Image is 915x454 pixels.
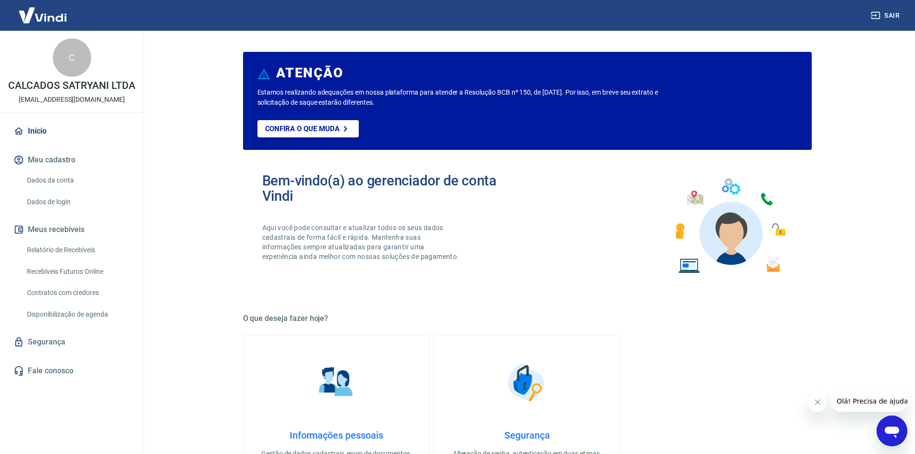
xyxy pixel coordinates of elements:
[869,7,903,25] button: Sair
[257,120,359,137] a: Confira o que muda
[450,429,605,441] h4: Segurança
[243,314,812,323] h5: O que deseja fazer hoje?
[23,262,132,282] a: Recebíveis Futuros Online
[19,95,125,105] p: [EMAIL_ADDRESS][DOMAIN_NAME]
[12,121,132,142] a: Início
[503,358,551,406] img: Segurança
[877,416,907,446] iframe: Botão para abrir a janela de mensagens
[23,192,132,212] a: Dados de login
[23,305,132,324] a: Disponibilização de agenda
[667,173,793,279] img: Imagem de um avatar masculino com diversos icones exemplificando as funcionalidades do gerenciado...
[265,124,340,133] p: Confira o que muda
[6,7,81,14] span: Olá! Precisa de ajuda?
[831,391,907,412] iframe: Mensagem da empresa
[808,393,827,412] iframe: Fechar mensagem
[12,331,132,353] a: Segurança
[257,87,689,108] p: Estamos realizando adequações em nossa plataforma para atender a Resolução BCB nº 150, de [DATE]....
[12,0,74,30] img: Vindi
[312,358,360,406] img: Informações pessoais
[8,81,135,91] p: CALCADOS SATRYANI LTDA
[12,149,132,171] button: Meu cadastro
[23,283,132,303] a: Contratos com credores
[23,240,132,260] a: Relatório de Recebíveis
[276,68,343,78] h6: ATENÇÃO
[53,38,91,77] div: C
[12,219,132,240] button: Meus recebíveis
[262,223,461,261] p: Aqui você pode consultar e atualizar todos os seus dados cadastrais de forma fácil e rápida. Mant...
[262,173,527,204] h2: Bem-vindo(a) ao gerenciador de conta Vindi
[12,360,132,381] a: Fale conosco
[23,171,132,190] a: Dados da conta
[259,429,414,441] h4: Informações pessoais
